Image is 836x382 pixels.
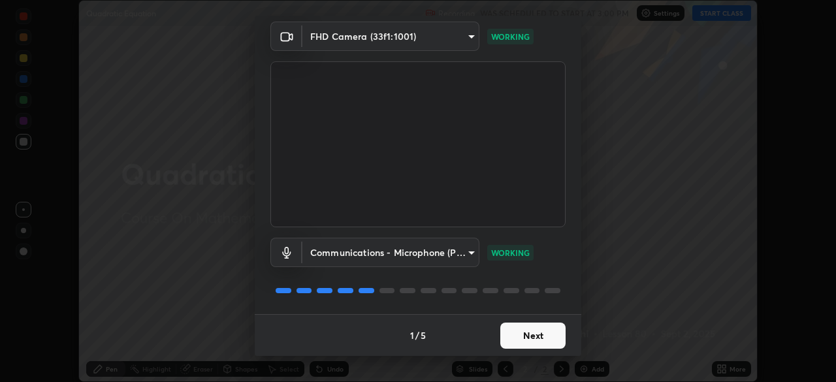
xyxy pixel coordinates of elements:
h4: / [415,328,419,342]
p: WORKING [491,247,530,259]
button: Next [500,323,566,349]
p: WORKING [491,31,530,42]
div: FHD Camera (33f1:1001) [302,22,479,51]
div: FHD Camera (33f1:1001) [302,238,479,267]
h4: 5 [421,328,426,342]
h4: 1 [410,328,414,342]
